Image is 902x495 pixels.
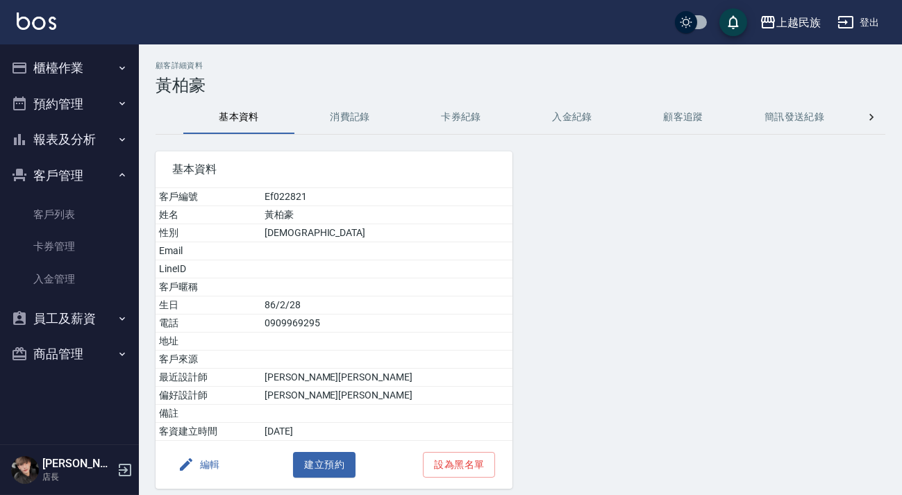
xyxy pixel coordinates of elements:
[17,12,56,30] img: Logo
[6,86,133,122] button: 預約管理
[6,230,133,262] a: 卡券管理
[156,188,261,206] td: 客戶編號
[156,423,261,441] td: 客資建立時間
[293,452,356,478] button: 建立預約
[156,260,261,278] td: LineID
[754,8,826,37] button: 上越民族
[261,224,512,242] td: [DEMOGRAPHIC_DATA]
[832,10,885,35] button: 登出
[156,278,261,296] td: 客戶暱稱
[156,405,261,423] td: 備註
[423,452,495,478] button: 設為黑名單
[261,423,512,441] td: [DATE]
[183,101,294,134] button: 基本資料
[261,369,512,387] td: [PERSON_NAME][PERSON_NAME]
[156,242,261,260] td: Email
[172,162,496,176] span: 基本資料
[294,101,406,134] button: 消費記錄
[6,301,133,337] button: 員工及薪資
[156,224,261,242] td: 性別
[261,296,512,314] td: 86/2/28
[156,76,885,95] h3: 黃柏豪
[156,206,261,224] td: 姓名
[6,263,133,295] a: 入金管理
[156,369,261,387] td: 最近設計師
[776,14,821,31] div: 上越民族
[156,351,261,369] td: 客戶來源
[261,206,512,224] td: 黃柏豪
[261,314,512,333] td: 0909969295
[6,121,133,158] button: 報表及分析
[156,387,261,405] td: 偏好設計師
[11,456,39,484] img: Person
[739,101,850,134] button: 簡訊發送紀錄
[406,101,517,134] button: 卡券紀錄
[156,296,261,314] td: 生日
[156,61,885,70] h2: 顧客詳細資料
[42,471,113,483] p: 店長
[719,8,747,36] button: save
[6,336,133,372] button: 商品管理
[156,333,261,351] td: 地址
[156,314,261,333] td: 電話
[261,387,512,405] td: [PERSON_NAME][PERSON_NAME]
[6,158,133,194] button: 客戶管理
[517,101,628,134] button: 入金紀錄
[6,199,133,230] a: 客戶列表
[42,457,113,471] h5: [PERSON_NAME]
[172,452,226,478] button: 編輯
[261,188,512,206] td: Ef022821
[6,50,133,86] button: 櫃檯作業
[628,101,739,134] button: 顧客追蹤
